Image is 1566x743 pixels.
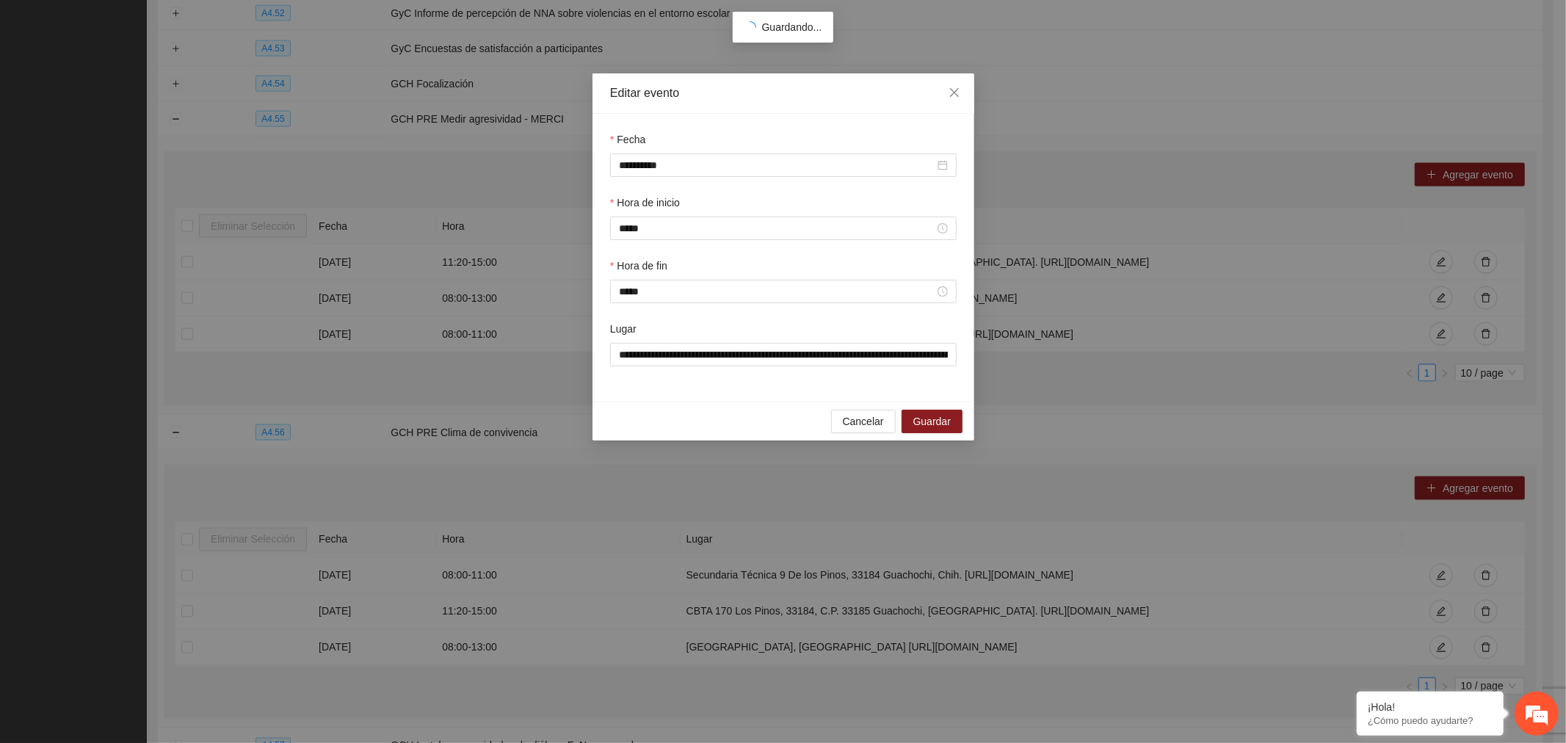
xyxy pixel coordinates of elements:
input: Hora de inicio [619,220,935,236]
span: Estamos en línea. [85,196,203,344]
span: loading [744,21,757,34]
span: close [949,87,960,98]
div: ¡Hola! [1368,701,1493,713]
button: Cancelar [830,410,895,433]
div: Minimizar ventana de chat en vivo [241,7,276,43]
input: Hora de fin [619,283,935,300]
div: Editar evento [610,85,957,101]
label: Fecha [610,131,645,148]
div: Chatee con nosotros ahora [76,75,247,94]
button: Close [935,73,974,113]
span: Cancelar [842,413,883,430]
textarea: Escriba su mensaje y pulse “Intro” [7,401,280,452]
label: Lugar [610,321,637,337]
label: Hora de inicio [610,195,680,211]
label: Hora de fin [610,258,667,274]
button: Guardar [901,410,962,433]
span: Guardar [913,413,950,430]
input: Fecha [619,157,935,173]
p: ¿Cómo puedo ayudarte? [1368,715,1493,726]
span: Guardando... [762,21,822,33]
input: Lugar [610,343,957,366]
